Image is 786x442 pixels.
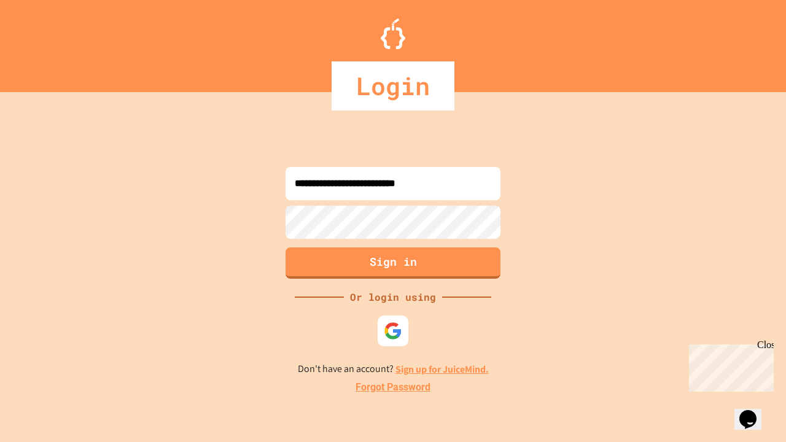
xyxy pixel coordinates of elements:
[332,61,454,110] div: Login
[684,339,774,392] iframe: chat widget
[734,393,774,430] iframe: chat widget
[286,247,500,279] button: Sign in
[298,362,489,377] p: Don't have an account?
[381,18,405,49] img: Logo.svg
[344,290,442,304] div: Or login using
[384,322,402,340] img: google-icon.svg
[5,5,85,78] div: Chat with us now!Close
[356,380,430,395] a: Forgot Password
[395,363,489,376] a: Sign up for JuiceMind.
